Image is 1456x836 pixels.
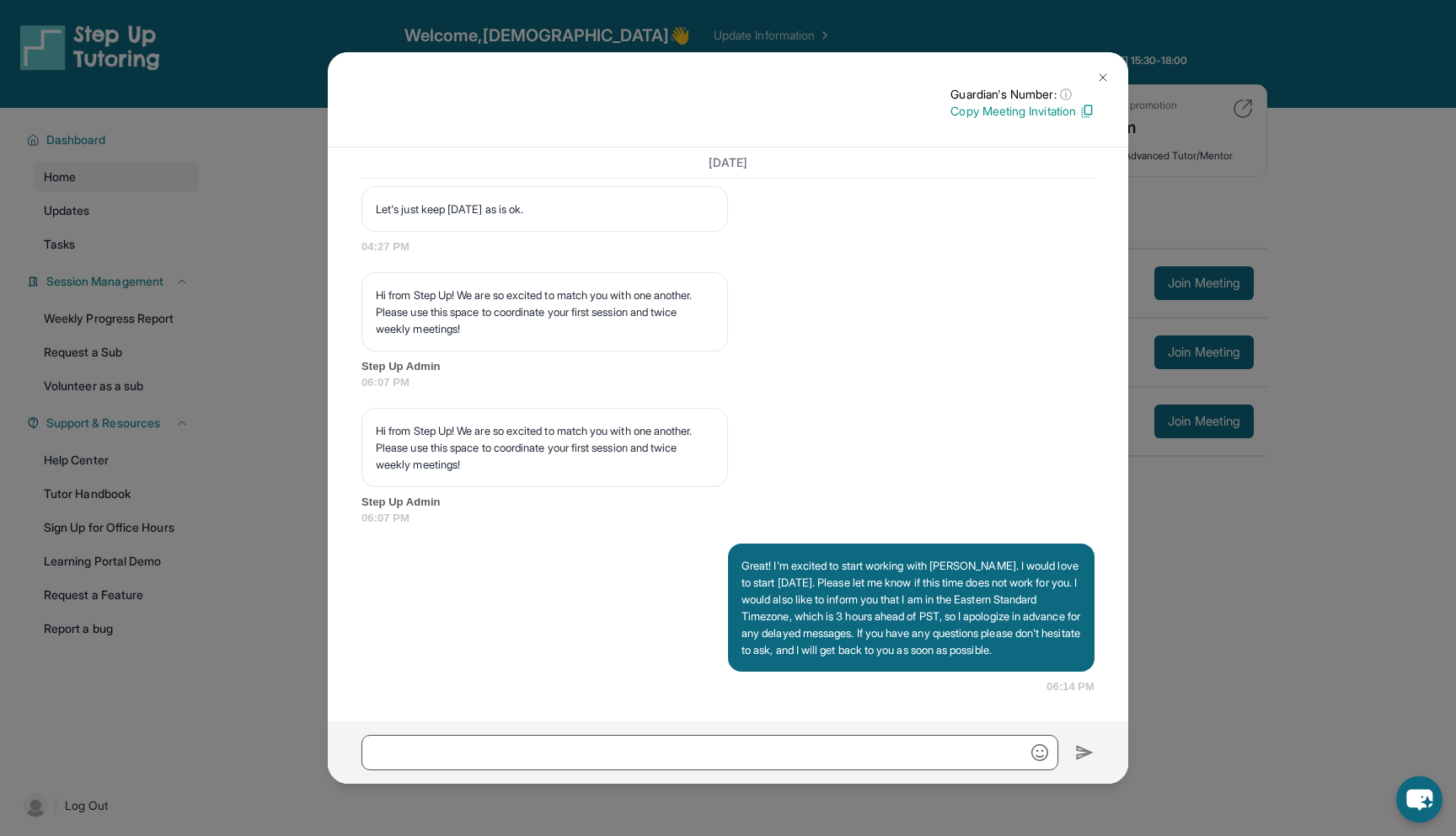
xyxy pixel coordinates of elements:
[950,103,1095,120] p: Copy Meeting Invitation
[376,201,714,217] p: Let's just keep [DATE] as is ok.
[741,557,1081,658] p: Great! I'm excited to start working with [PERSON_NAME]. I would love to start [DATE]. Please let ...
[361,494,1095,511] span: Step Up Admin
[361,510,1095,527] span: 06:07 PM
[1079,104,1095,119] img: Copy Icon
[1096,71,1110,84] img: Close Icon
[1031,744,1048,761] img: Emoji
[950,86,1095,103] p: Guardian's Number:
[361,154,1095,171] h3: [DATE]
[1046,678,1095,695] span: 06:14 PM
[1396,776,1443,823] button: chat-button
[1075,742,1095,763] img: Send icon
[361,238,1095,255] span: 04:27 PM
[361,374,1095,391] span: 06:07 PM
[376,422,714,473] p: Hi from Step Up! We are so excited to match you with one another. Please use this space to coordi...
[1060,86,1072,103] span: ⓘ
[361,358,1095,375] span: Step Up Admin
[376,287,714,337] p: Hi from Step Up! We are so excited to match you with one another. Please use this space to coordi...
